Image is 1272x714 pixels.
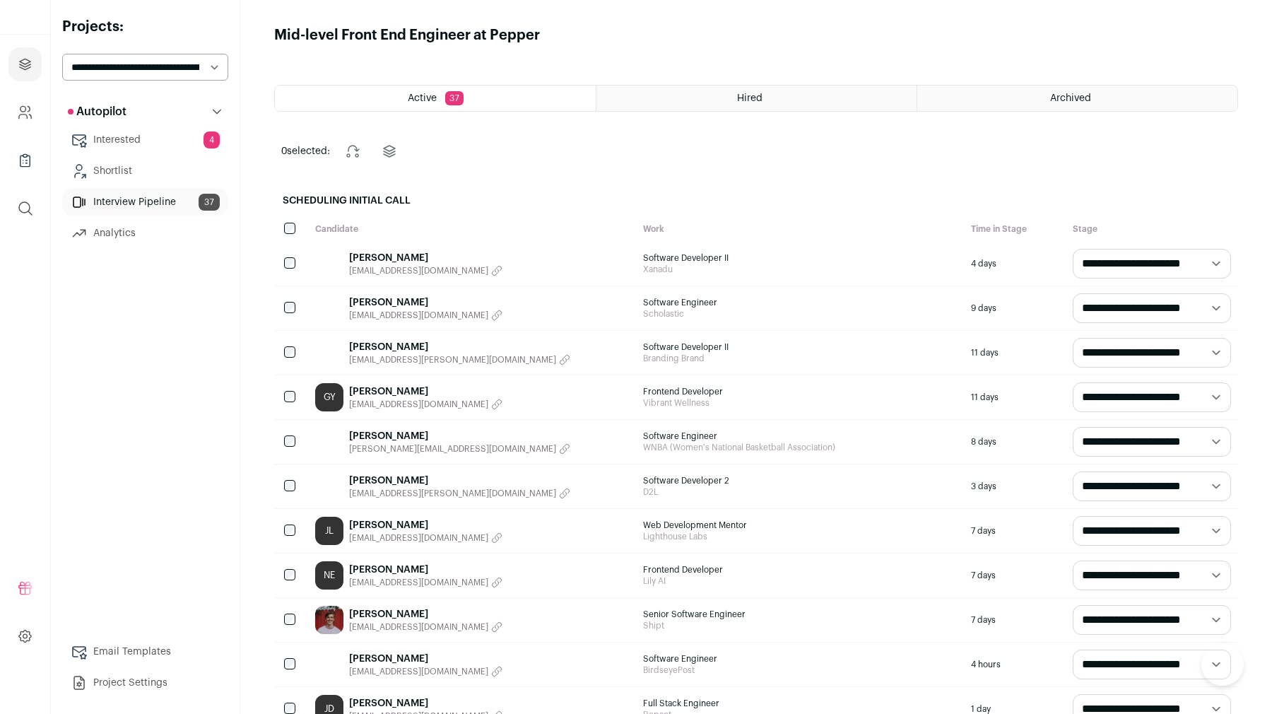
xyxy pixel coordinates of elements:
[349,429,570,443] a: [PERSON_NAME]
[917,86,1237,111] a: Archived
[349,385,502,399] a: [PERSON_NAME]
[349,399,502,410] button: [EMAIL_ADDRESS][DOMAIN_NAME]
[643,386,957,397] span: Frontend Developer
[349,621,488,633] span: [EMAIL_ADDRESS][DOMAIN_NAME]
[349,532,502,544] button: [EMAIL_ADDRESS][DOMAIN_NAME]
[643,341,957,353] span: Software Developer II
[643,442,957,453] span: WNBA (Women's National Basketball Association)
[964,420,1066,464] div: 8 days
[281,144,330,158] span: selected:
[1201,643,1244,686] iframe: Help Scout Beacon - Open
[8,103,42,137] a: Company and ATS Settings
[636,216,964,242] div: Work
[349,295,502,310] a: [PERSON_NAME]
[62,669,228,697] a: Project Settings
[643,353,957,364] span: Branding Brand
[964,598,1066,642] div: 7 days
[643,252,957,264] span: Software Developer II
[349,265,502,276] button: [EMAIL_ADDRESS][DOMAIN_NAME]
[349,310,502,321] button: [EMAIL_ADDRESS][DOMAIN_NAME]
[199,194,220,211] span: 37
[643,297,957,308] span: Software Engineer
[349,340,570,354] a: [PERSON_NAME]
[281,146,287,156] span: 0
[643,431,957,442] span: Software Engineer
[14,673,37,696] img: 232269-medium_jpg
[315,339,343,367] img: f16fc5565e8e74ed5ac59b7a9b32815596e483e4f43dfa259a22b340d2c8dbcf.jpg
[596,86,917,111] a: Hired
[643,698,957,709] span: Full Stack Engineer
[643,520,957,531] span: Web Development Mentor
[349,354,556,365] span: [EMAIL_ADDRESS][PERSON_NAME][DOMAIN_NAME]
[349,251,502,265] a: [PERSON_NAME]
[349,443,556,455] span: [PERSON_NAME][EMAIL_ADDRESS][DOMAIN_NAME]
[349,666,502,677] button: [EMAIL_ADDRESS][DOMAIN_NAME]
[315,250,343,278] img: 277cf2dbc16a7638d1e8e32f281263cd71827771bc70b1bd6245774580b9266e.png
[349,488,570,499] button: [EMAIL_ADDRESS][PERSON_NAME][DOMAIN_NAME]
[349,607,502,621] a: [PERSON_NAME]
[349,666,488,677] span: [EMAIL_ADDRESS][DOMAIN_NAME]
[964,643,1066,686] div: 4 hours
[964,242,1066,286] div: 4 days
[308,216,636,242] div: Candidate
[643,397,957,409] span: Vibrant Wellness
[1066,216,1238,242] div: Stage
[964,331,1066,375] div: 11 days
[17,17,33,25] img: wellfound-shorthand-0d5821cbd27db2630d0214b213865d53afaa358527fdda9d0ea32b1df1b89c2c.svg
[737,93,762,103] span: Hired
[349,265,488,276] span: [EMAIL_ADDRESS][DOMAIN_NAME]
[14,673,37,696] button: Open dropdown
[349,577,502,588] button: [EMAIL_ADDRESS][DOMAIN_NAME]
[62,638,228,666] a: Email Templates
[1050,93,1091,103] span: Archived
[349,621,502,633] button: [EMAIL_ADDRESS][DOMAIN_NAME]
[349,310,488,321] span: [EMAIL_ADDRESS][DOMAIN_NAME]
[643,665,957,676] span: BirdseyePost
[62,188,228,216] a: Interview Pipeline37
[315,561,343,590] a: NE
[643,475,957,486] span: Software Developer 2
[8,151,42,185] a: Company Lists
[408,93,437,103] span: Active
[643,531,957,542] span: Lighthouse Labs
[349,696,502,710] a: [PERSON_NAME]
[8,55,42,89] a: Projects
[349,354,570,365] button: [EMAIL_ADDRESS][PERSON_NAME][DOMAIN_NAME]
[315,472,343,501] img: 8e8ac8a7f003a83c099d034f7f24271f90777807faf08016b465115f627bb722.jpg
[349,652,502,666] a: [PERSON_NAME]
[643,609,957,620] span: Senior Software Engineer
[315,517,343,545] a: JL
[349,577,488,588] span: [EMAIL_ADDRESS][DOMAIN_NAME]
[315,606,343,634] img: dbee7196d84e96416fe7d73dc5d0979123d6f4e6dfda2a117d2a09ec3cea2af6.jpg
[964,509,1066,553] div: 7 days
[274,185,1238,216] h2: Scheduling Initial Call
[643,264,957,275] span: Xanadu
[643,486,957,498] span: D2L
[62,157,228,185] a: Shortlist
[964,464,1066,508] div: 3 days
[349,532,488,544] span: [EMAIL_ADDRESS][DOMAIN_NAME]
[274,25,540,45] h1: Mid-level Front End Engineer at Pepper
[315,428,343,456] img: 3797cda56dc2fd52cc634b48414d156e7a36a2879b588784dfd7bb0cc822338b.jpg
[964,375,1066,419] div: 11 days
[349,563,502,577] a: [PERSON_NAME]
[204,131,220,148] span: 4
[445,91,464,105] span: 37
[62,219,228,247] a: Analytics
[964,216,1066,242] div: Time in Stage
[643,620,957,631] span: Shipt
[643,575,957,587] span: Lily AI
[315,650,343,679] img: faac9a5f3af3d771f5032a02db2386bc5a2fc32afef7c3912d6f71fae9f26d23.jpg
[62,17,228,37] h2: Projects:
[315,294,343,322] img: 143b3d01c886e16d05a48ed1ec7ddc45a06e39b0fcbd5dd640ce5f31d6d0a7cc.jpg
[349,443,570,455] button: [PERSON_NAME][EMAIL_ADDRESS][DOMAIN_NAME]
[643,564,957,575] span: Frontend Developer
[62,98,228,126] button: Autopilot
[315,383,343,411] a: GY
[964,286,1066,330] div: 9 days
[643,653,957,665] span: Software Engineer
[964,554,1066,597] div: 7 days
[62,126,228,154] a: Interested4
